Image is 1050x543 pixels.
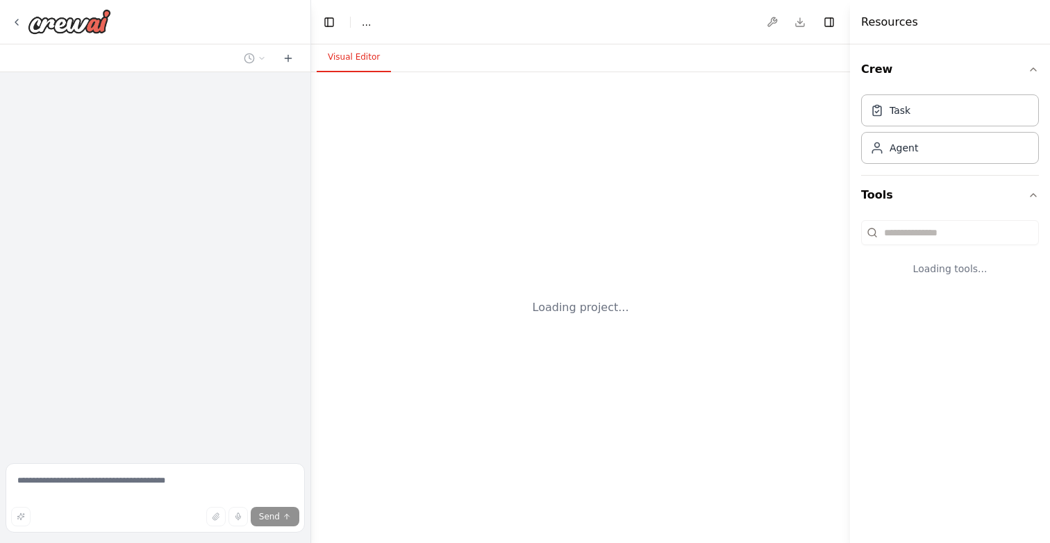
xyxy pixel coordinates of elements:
button: Crew [861,50,1039,89]
button: Send [251,507,299,526]
div: Task [890,103,910,117]
h4: Resources [861,14,918,31]
div: Agent [890,141,918,155]
button: Click to speak your automation idea [228,507,248,526]
button: Improve this prompt [11,507,31,526]
button: Start a new chat [277,50,299,67]
button: Visual Editor [317,43,391,72]
button: Hide right sidebar [819,12,839,32]
div: Tools [861,215,1039,298]
button: Tools [861,176,1039,215]
nav: breadcrumb [362,15,371,29]
span: Send [259,511,280,522]
div: Loading project... [533,299,629,316]
span: ... [362,15,371,29]
div: Loading tools... [861,251,1039,287]
div: Crew [861,89,1039,175]
button: Switch to previous chat [238,50,272,67]
img: Logo [28,9,111,34]
button: Hide left sidebar [319,12,339,32]
button: Upload files [206,507,226,526]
